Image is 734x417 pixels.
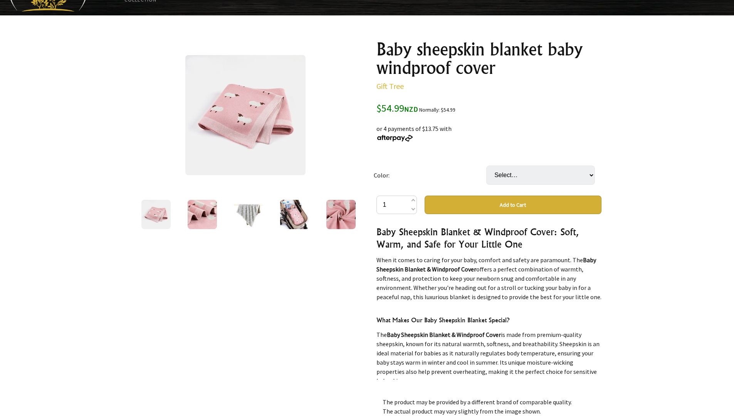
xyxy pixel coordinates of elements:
a: Gift Tree [376,81,404,91]
td: Color: [374,155,486,196]
div: or 4 payments of $13.75 with [376,115,601,142]
img: Baby sheepskin blanket baby windproof cover [280,200,309,229]
strong: Baby Sheepskin Blanket & Windproof Cover [387,331,501,338]
p: The product may be provided by a different brand of comparable quality. The actual product may va... [383,397,595,416]
span: NZD [404,105,418,114]
span: $54.99 [376,102,418,114]
button: Add to Cart [425,196,601,214]
h3: Baby Sheepskin Blanket & Windproof Cover: Soft, Warm, and Safe for Your Little One [376,226,601,250]
h4: What Makes Our Baby Sheepskin Blanket Special? [376,315,601,325]
small: Normally: $54.99 [419,107,455,113]
p: The is made from premium-quality sheepskin, known for its natural warmth, softness, and breathabi... [376,330,601,385]
img: Baby sheepskin blanket baby windproof cover [141,200,171,229]
img: Baby sheepskin blanket baby windproof cover [188,200,217,229]
img: Baby sheepskin blanket baby windproof cover [185,55,306,175]
h1: Baby sheepskin blanket baby windproof cover [376,40,601,77]
img: Baby sheepskin blanket baby windproof cover [326,200,356,229]
img: Baby sheepskin blanket baby windproof cover [234,200,263,229]
p: When it comes to caring for your baby, comfort and safety are paramount. The offers a perfect com... [376,255,601,301]
strong: Baby Sheepskin Blanket & Windproof Cover [376,256,596,273]
img: Afterpay [376,135,413,142]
